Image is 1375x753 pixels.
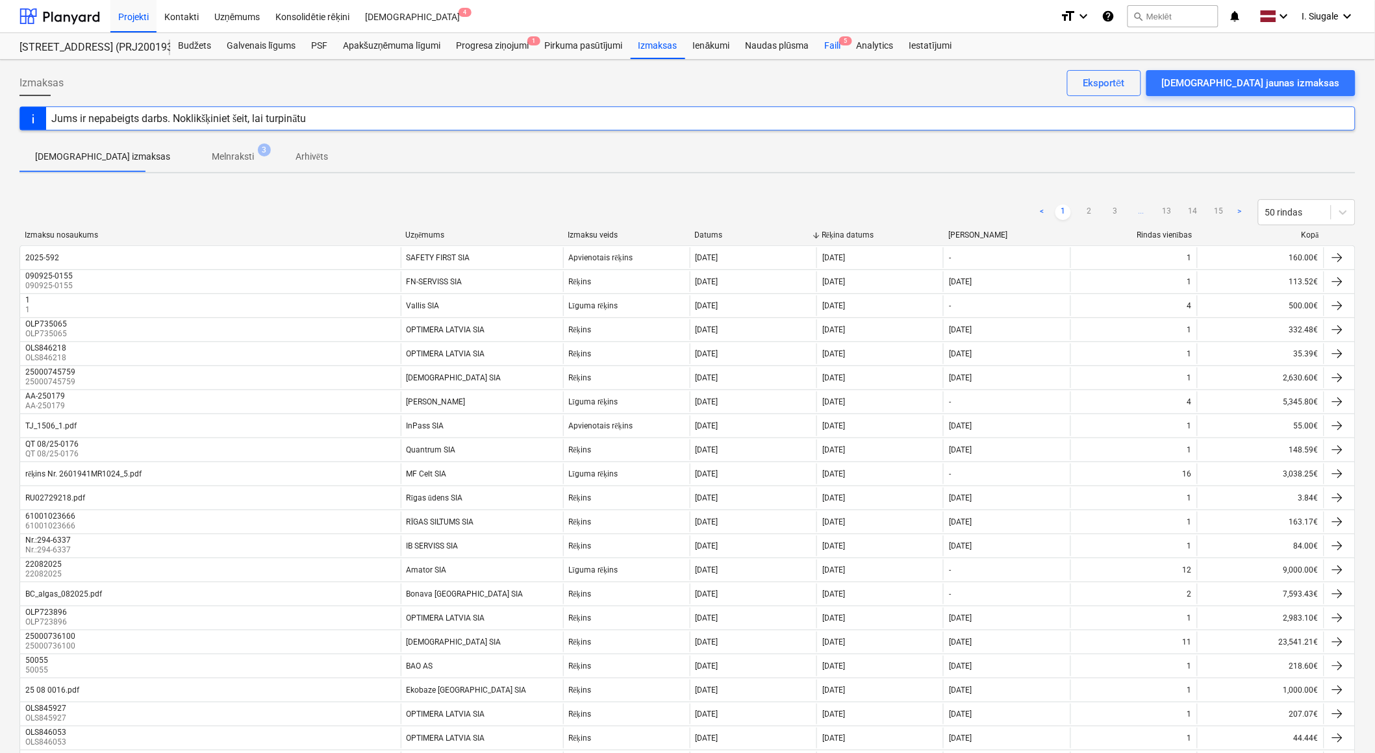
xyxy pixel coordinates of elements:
div: - [949,565,951,574]
div: 3.84€ [1197,488,1324,508]
div: [DATE] [696,301,718,310]
div: [DATE] [822,565,845,574]
div: RU02729218.pdf [25,493,85,502]
div: Rēķina datums [822,230,938,240]
button: [DEMOGRAPHIC_DATA] jaunas izmaksas [1146,70,1356,96]
div: [PERSON_NAME] [407,397,466,406]
div: Naudas plūsma [738,33,817,59]
div: Datums [695,230,811,240]
div: [DATE] [696,710,718,719]
div: - [949,589,951,599]
a: Faili5 [816,33,848,59]
p: OLP735065 [25,328,69,339]
div: [DATE] [822,541,845,550]
div: Rēķins [569,517,591,527]
p: 50055 [25,665,51,676]
p: QT 08/25-0176 [25,449,81,460]
a: PSF [303,33,335,59]
div: OLP723896 [25,608,67,617]
div: [DATE] [822,517,845,526]
div: OLS846218 [25,343,66,352]
div: TJ_1506_1.pdf [25,421,77,430]
a: Budžets [170,33,219,59]
div: Rēķins [569,734,591,743]
span: 5 [839,36,852,45]
p: OLS846218 [25,352,69,364]
div: [DATE] [696,661,718,671]
div: Rindas vienības [1076,230,1192,240]
div: [DATE] [822,685,845,695]
span: 1 [527,36,540,45]
div: 84.00€ [1197,536,1324,556]
i: keyboard_arrow_down [1340,8,1356,24]
div: [DATE] [822,445,845,454]
div: 7,593.43€ [1197,584,1324,604]
div: 4 [1187,301,1192,310]
div: Amator SIA [407,565,447,574]
div: [DATE] [949,445,972,454]
div: Galvenais līgums [219,33,303,59]
p: 1 [25,304,32,315]
div: Rēķins [569,373,591,383]
p: Melnraksti [212,150,254,164]
div: 44.44€ [1197,728,1324,748]
div: [DATE] [949,517,972,526]
p: 25000745759 [25,376,78,388]
p: 22082025 [25,569,64,580]
div: - [949,301,951,310]
div: 25 08 0016.pdf [25,685,79,695]
a: Page 14 [1185,204,1201,220]
div: Izmaksu veids [568,230,684,240]
div: [DATE] [696,541,718,550]
div: [DATE] [696,373,718,382]
div: 332.48€ [1197,319,1324,340]
div: Nr.:294-6337 [25,536,71,545]
div: [DATE] [822,325,845,334]
div: [DATE] [949,661,972,671]
div: 3,038.25€ [1197,463,1324,484]
div: 160.00€ [1197,247,1324,268]
div: MF Celt SIA [407,469,447,478]
div: 1 [1187,421,1192,430]
span: Izmaksas [19,75,64,91]
a: Ienākumi [685,33,738,59]
div: Līguma rēķins [569,301,618,311]
div: [DATE] [696,685,718,695]
div: 25000736100 [25,632,75,641]
div: Quantrum SIA [407,445,456,454]
i: Zināšanu pamats [1102,8,1115,24]
div: Rēķins [569,541,591,551]
div: [DATE] [822,253,845,262]
div: Vallis SIA [407,301,440,310]
div: [DATE] [949,277,972,286]
div: 148.59€ [1197,439,1324,460]
div: [DATE] [949,421,972,430]
div: [DATE] [822,349,845,358]
div: Rēķins [569,637,591,647]
div: [DATE] [696,469,718,478]
div: [DATE] [822,613,845,623]
div: [DATE] [696,613,718,623]
p: OLS845927 [25,713,69,724]
p: OLP723896 [25,617,69,628]
div: [DATE] [822,589,845,599]
div: - [949,253,951,262]
div: 50055 [25,656,48,665]
div: 1 [1187,710,1192,719]
div: 1 [1187,445,1192,454]
div: [DATE] [949,637,972,647]
div: Rēķins [569,661,591,671]
div: 090925-0155 [25,271,73,280]
div: 2,630.60€ [1197,367,1324,388]
div: 1 [1187,685,1192,695]
div: [DATE] [822,734,845,743]
div: [DEMOGRAPHIC_DATA] SIA [407,373,501,382]
div: [DATE] [949,734,972,743]
span: I. Siugale [1302,11,1339,21]
div: OPTIMERA LATVIA SIA [407,613,485,623]
div: Faili [816,33,848,59]
p: Nr.:294-6337 [25,545,73,556]
div: Rēķins [569,277,591,287]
